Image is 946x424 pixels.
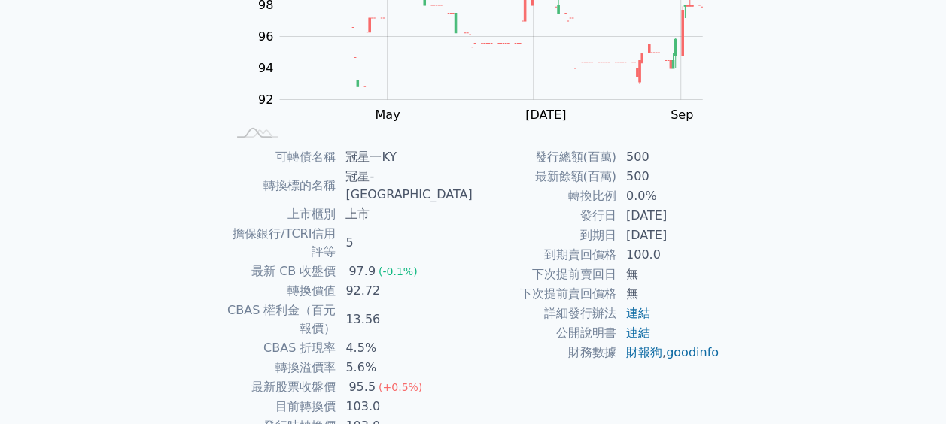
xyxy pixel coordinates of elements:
[617,265,720,284] td: 無
[626,345,662,359] a: 財報狗
[525,108,566,122] tspan: [DATE]
[617,167,720,186] td: 500
[473,284,617,304] td: 下次提前賣回價格
[227,281,337,301] td: 轉換價值
[617,284,720,304] td: 無
[336,358,473,377] td: 5.6%
[336,224,473,262] td: 5
[473,206,617,226] td: 發行日
[227,397,337,416] td: 目前轉換價
[473,186,617,206] td: 轉換比例
[345,378,379,396] div: 95.5
[336,147,473,167] td: 冠星一KY
[473,323,617,343] td: 公開說明書
[336,301,473,338] td: 13.56
[336,338,473,358] td: 4.5%
[227,377,337,397] td: 最新股票收盤價
[336,397,473,416] td: 103.0
[336,204,473,224] td: 上市
[336,167,473,204] td: 冠星-[GEOGRAPHIC_DATA]
[227,204,337,224] td: 上市櫃別
[617,226,720,245] td: [DATE]
[379,381,422,393] span: (+0.5%)
[473,265,617,284] td: 下次提前賣回日
[227,358,337,377] td: 轉換溢價率
[617,186,720,206] td: 0.0%
[227,262,337,281] td: 最新 CB 收盤價
[375,108,400,122] tspan: May
[473,245,617,265] td: 到期賣回價格
[617,245,720,265] td: 100.0
[227,338,337,358] td: CBAS 折現率
[617,147,720,167] td: 500
[617,343,720,362] td: ,
[227,167,337,204] td: 轉換標的名稱
[626,326,650,340] a: 連結
[227,301,337,338] td: CBAS 權利金（百元報價）
[617,206,720,226] td: [DATE]
[227,224,337,262] td: 擔保銀行/TCRI信用評等
[671,108,693,122] tspan: Sep
[473,343,617,362] td: 財務數據
[473,304,617,323] td: 詳細發行辦法
[666,345,719,359] a: goodinfo
[379,265,418,277] span: (-0.1%)
[258,92,273,107] tspan: 92
[626,306,650,320] a: 連結
[473,147,617,167] td: 發行總額(百萬)
[473,226,617,245] td: 到期日
[258,29,273,44] tspan: 96
[345,262,379,280] div: 97.9
[336,281,473,301] td: 92.72
[258,61,273,75] tspan: 94
[227,147,337,167] td: 可轉債名稱
[473,167,617,186] td: 最新餘額(百萬)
